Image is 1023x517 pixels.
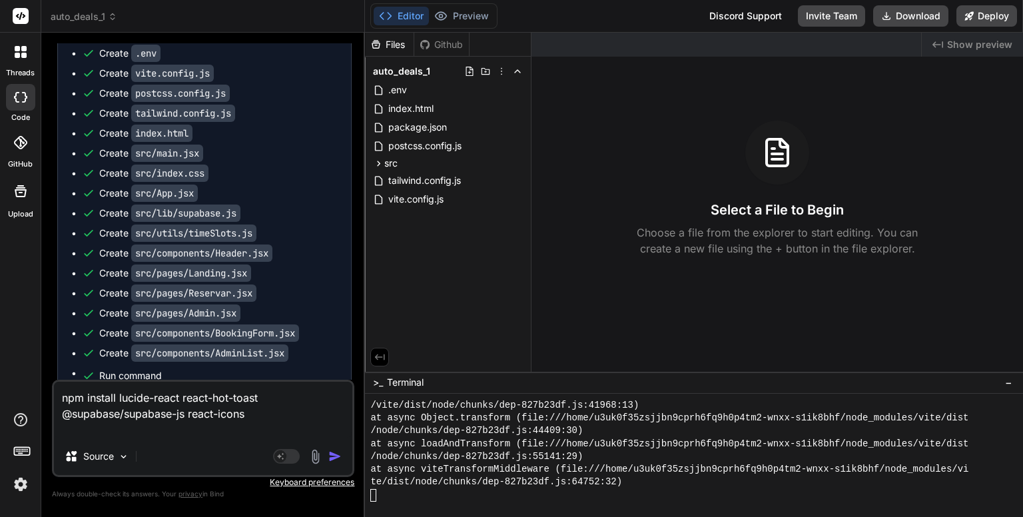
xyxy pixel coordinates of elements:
[131,205,240,222] code: src/lib/supabase.js
[308,449,323,464] img: attachment
[99,306,240,320] div: Create
[373,376,383,389] span: >_
[131,225,256,242] code: src/utils/timeSlots.js
[131,145,203,162] code: src/main.jsx
[370,424,583,437] span: /node/chunks/dep-827b23df.js:44409:30)
[387,191,445,207] span: vite.config.js
[131,264,251,282] code: src/pages/Landing.jsx
[99,326,299,340] div: Create
[1005,376,1012,389] span: −
[83,450,114,463] p: Source
[6,67,35,79] label: threads
[384,157,398,170] span: src
[99,87,230,100] div: Create
[370,450,583,463] span: /node/chunks/dep-827b23df.js:55141:29)
[387,82,408,98] span: .env
[131,344,288,362] code: src/components/AdminList.jsx
[370,399,639,412] span: /vite/dist/node/chunks/dep-827b23df.js:41968:13)
[956,5,1017,27] button: Deploy
[52,477,354,488] p: Keyboard preferences
[52,488,354,500] p: Always double-check its answers. Your in Bind
[99,346,288,360] div: Create
[99,266,251,280] div: Create
[99,47,161,60] div: Create
[387,119,448,135] span: package.json
[1002,372,1015,393] button: −
[99,127,192,140] div: Create
[131,165,208,182] code: src/index.css
[99,107,235,120] div: Create
[99,147,203,160] div: Create
[8,159,33,170] label: GitHub
[370,438,968,450] span: at async loadAndTransform (file:///home/u3uk0f35zsjjbn9cprh6fq9h0p4tm2-wnxx-s1ik8bhf/node_modules...
[131,185,198,202] code: src/App.jsx
[370,463,968,476] span: at async viteTransformMiddleware (file:///home/u3uk0f35zsjjbn9cprh6fq9h0p4tm2-wnxx-s1ik8bhf/node_...
[99,207,240,220] div: Create
[387,138,463,154] span: postcss.config.js
[118,451,129,462] img: Pick Models
[99,247,272,260] div: Create
[131,245,272,262] code: src/components/Header.jsx
[947,38,1012,51] span: Show preview
[99,67,214,80] div: Create
[387,101,435,117] span: index.html
[387,173,462,189] span: tailwind.config.js
[9,473,32,496] img: settings
[374,7,429,25] button: Editor
[11,112,30,123] label: code
[131,324,299,342] code: src/components/BookingForm.jsx
[51,10,117,23] span: auto_deals_1
[628,225,926,257] p: Choose a file from the explorer to start editing. You can create a new file using the + button in...
[131,125,192,142] code: index.html
[99,187,198,200] div: Create
[99,369,338,382] span: Run command
[370,476,622,488] span: te/dist/node/chunks/dep-827b23df.js:64752:32)
[414,38,469,51] div: Github
[131,105,235,122] code: tailwind.config.js
[131,45,161,62] code: .env
[701,5,790,27] div: Discord Support
[54,382,352,438] textarea: npm install lucide-react react-hot-toast @supabase/supabase-js react-icons
[99,227,256,240] div: Create
[429,7,494,25] button: Preview
[131,65,214,82] code: vite.config.js
[328,450,342,463] img: icon
[131,284,256,302] code: src/pages/Reservar.jsx
[365,38,414,51] div: Files
[373,65,430,78] span: auto_deals_1
[99,286,256,300] div: Create
[711,201,844,219] h3: Select a File to Begin
[8,209,33,220] label: Upload
[387,376,424,389] span: Terminal
[131,304,240,322] code: src/pages/Admin.jsx
[798,5,865,27] button: Invite Team
[131,85,230,102] code: postcss.config.js
[99,167,208,180] div: Create
[178,490,202,498] span: privacy
[873,5,948,27] button: Download
[370,412,968,424] span: at async Object.transform (file:///home/u3uk0f35zsjjbn9cprh6fq9h0p4tm2-wnxx-s1ik8bhf/node_modules...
